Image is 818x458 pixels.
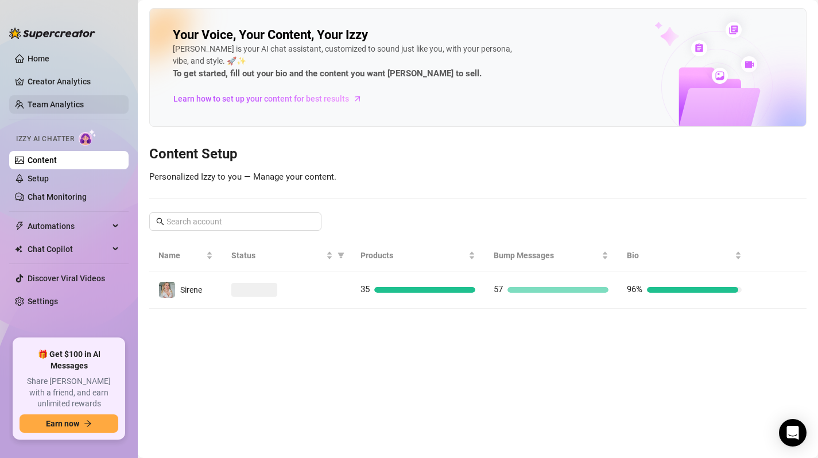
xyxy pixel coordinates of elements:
[627,249,732,262] span: Bio
[28,297,58,306] a: Settings
[149,145,807,164] h3: Content Setup
[628,9,806,126] img: ai-chatter-content-library-cLFOSyPT.png
[222,240,351,271] th: Status
[28,217,109,235] span: Automations
[484,240,618,271] th: Bump Messages
[28,72,119,91] a: Creator Analytics
[149,172,336,182] span: Personalized Izzy to you — Manage your content.
[159,282,175,298] img: Sirene
[28,192,87,201] a: Chat Monitoring
[351,240,484,271] th: Products
[158,249,204,262] span: Name
[28,174,49,183] a: Setup
[173,90,371,108] a: Learn how to set up your content for best results
[231,249,324,262] span: Status
[9,28,95,39] img: logo-BBDzfeDw.svg
[166,215,305,228] input: Search account
[173,68,482,79] strong: To get started, fill out your bio and the content you want [PERSON_NAME] to sell.
[618,240,751,271] th: Bio
[627,284,642,294] span: 96%
[352,93,363,104] span: arrow-right
[84,420,92,428] span: arrow-right
[28,54,49,63] a: Home
[149,240,222,271] th: Name
[180,285,202,294] span: Sirene
[20,349,118,371] span: 🎁 Get $100 in AI Messages
[16,134,74,145] span: Izzy AI Chatter
[20,376,118,410] span: Share [PERSON_NAME] with a friend, and earn unlimited rewards
[156,218,164,226] span: search
[494,249,599,262] span: Bump Messages
[173,43,517,81] div: [PERSON_NAME] is your AI chat assistant, customized to sound just like you, with your persona, vi...
[494,284,503,294] span: 57
[360,249,466,262] span: Products
[79,129,96,146] img: AI Chatter
[28,100,84,109] a: Team Analytics
[335,247,347,264] span: filter
[360,284,370,294] span: 35
[28,240,109,258] span: Chat Copilot
[46,419,79,428] span: Earn now
[173,92,349,105] span: Learn how to set up your content for best results
[173,27,368,43] h2: Your Voice, Your Content, Your Izzy
[338,252,344,259] span: filter
[779,419,807,447] div: Open Intercom Messenger
[28,274,105,283] a: Discover Viral Videos
[15,245,22,253] img: Chat Copilot
[15,222,24,231] span: thunderbolt
[28,156,57,165] a: Content
[20,414,118,433] button: Earn nowarrow-right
